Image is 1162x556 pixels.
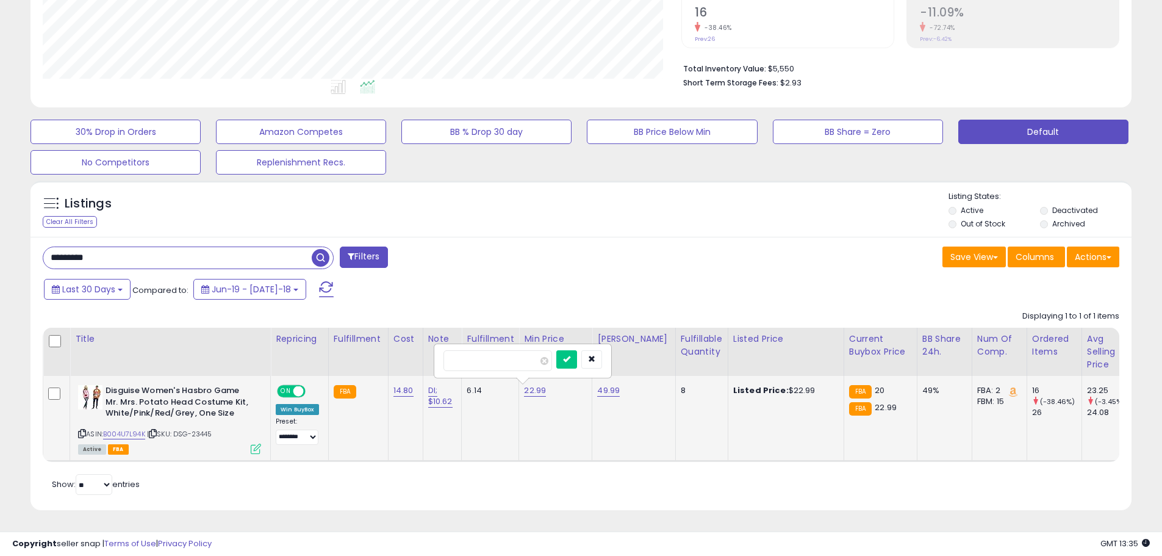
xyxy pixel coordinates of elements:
[849,385,872,399] small: FBA
[1032,385,1081,396] div: 16
[334,385,356,399] small: FBA
[1008,247,1065,267] button: Columns
[52,478,140,490] span: Show: entries
[961,205,983,215] label: Active
[276,333,323,345] div: Repricing
[849,402,872,416] small: FBA
[977,396,1017,407] div: FBM: 15
[393,333,418,345] div: Cost
[78,385,261,453] div: ASIN:
[597,333,670,345] div: [PERSON_NAME]
[401,120,572,144] button: BB % Drop 30 day
[304,386,323,397] span: OFF
[695,35,715,43] small: Prev: 26
[1100,538,1150,549] span: 2025-08-18 13:35 GMT
[12,538,212,550] div: seller snap | |
[43,216,97,228] div: Clear All Filters
[1016,251,1054,263] span: Columns
[147,429,212,439] span: | SKU: DSG-23445
[78,385,102,410] img: 51Ww9qj1tDL._SL40_.jpg
[132,284,188,296] span: Compared to:
[920,5,1119,22] h2: -11.09%
[925,23,955,32] small: -72.74%
[62,283,115,295] span: Last 30 Days
[524,333,587,345] div: Min Price
[1052,205,1098,215] label: Deactivated
[30,120,201,144] button: 30% Drop in Orders
[276,404,319,415] div: Win BuyBox
[922,333,967,358] div: BB Share 24h.
[695,5,894,22] h2: 16
[216,120,386,144] button: Amazon Competes
[467,333,514,358] div: Fulfillment Cost
[104,538,156,549] a: Terms of Use
[1032,333,1077,358] div: Ordered Items
[340,247,387,268] button: Filters
[942,247,1006,267] button: Save View
[920,35,952,43] small: Prev: -6.42%
[849,333,912,358] div: Current Buybox Price
[216,150,386,175] button: Replenishment Recs.
[1095,397,1125,406] small: (-3.45%)
[681,333,723,358] div: Fulfillable Quantity
[65,195,112,212] h5: Listings
[106,385,254,422] b: Disguise Women's Hasbro Game Mr. Mrs. Potato Head Costume Kit, White/Pink/Red/Grey, One Size
[733,385,789,396] b: Listed Price:
[922,385,963,396] div: 49%
[108,444,129,455] span: FBA
[524,385,546,397] a: 22.99
[103,429,145,439] a: B004U7L94K
[276,417,319,445] div: Preset:
[700,23,732,32] small: -38.46%
[30,150,201,175] button: No Competitors
[683,78,778,88] b: Short Term Storage Fees:
[958,120,1128,144] button: Default
[428,385,453,408] a: DI; $10.62
[875,385,884,396] span: 20
[683,60,1110,75] li: $5,550
[1087,407,1136,418] div: 24.08
[393,385,414,397] a: 14.80
[597,385,620,397] a: 49.99
[428,333,457,345] div: Note
[780,77,802,88] span: $2.93
[193,279,306,300] button: Jun-19 - [DATE]-18
[212,283,291,295] span: Jun-19 - [DATE]-18
[961,218,1005,229] label: Out of Stock
[733,385,834,396] div: $22.99
[977,385,1017,396] div: FBA: 2
[681,385,719,396] div: 8
[1087,333,1132,371] div: Avg Selling Price
[1022,311,1119,322] div: Displaying 1 to 1 of 1 items
[773,120,943,144] button: BB Share = Zero
[158,538,212,549] a: Privacy Policy
[44,279,131,300] button: Last 30 Days
[1087,385,1136,396] div: 23.25
[1032,407,1081,418] div: 26
[949,191,1132,203] p: Listing States:
[977,333,1022,358] div: Num of Comp.
[12,538,57,549] strong: Copyright
[875,402,897,413] span: 22.99
[683,63,766,74] b: Total Inventory Value:
[733,333,839,345] div: Listed Price
[278,386,293,397] span: ON
[334,333,383,345] div: Fulfillment
[78,444,106,455] span: All listings currently available for purchase on Amazon
[1067,247,1119,267] button: Actions
[587,120,757,144] button: BB Price Below Min
[1052,218,1085,229] label: Archived
[1040,397,1075,406] small: (-38.46%)
[467,385,509,396] div: 6.14
[75,333,265,345] div: Title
